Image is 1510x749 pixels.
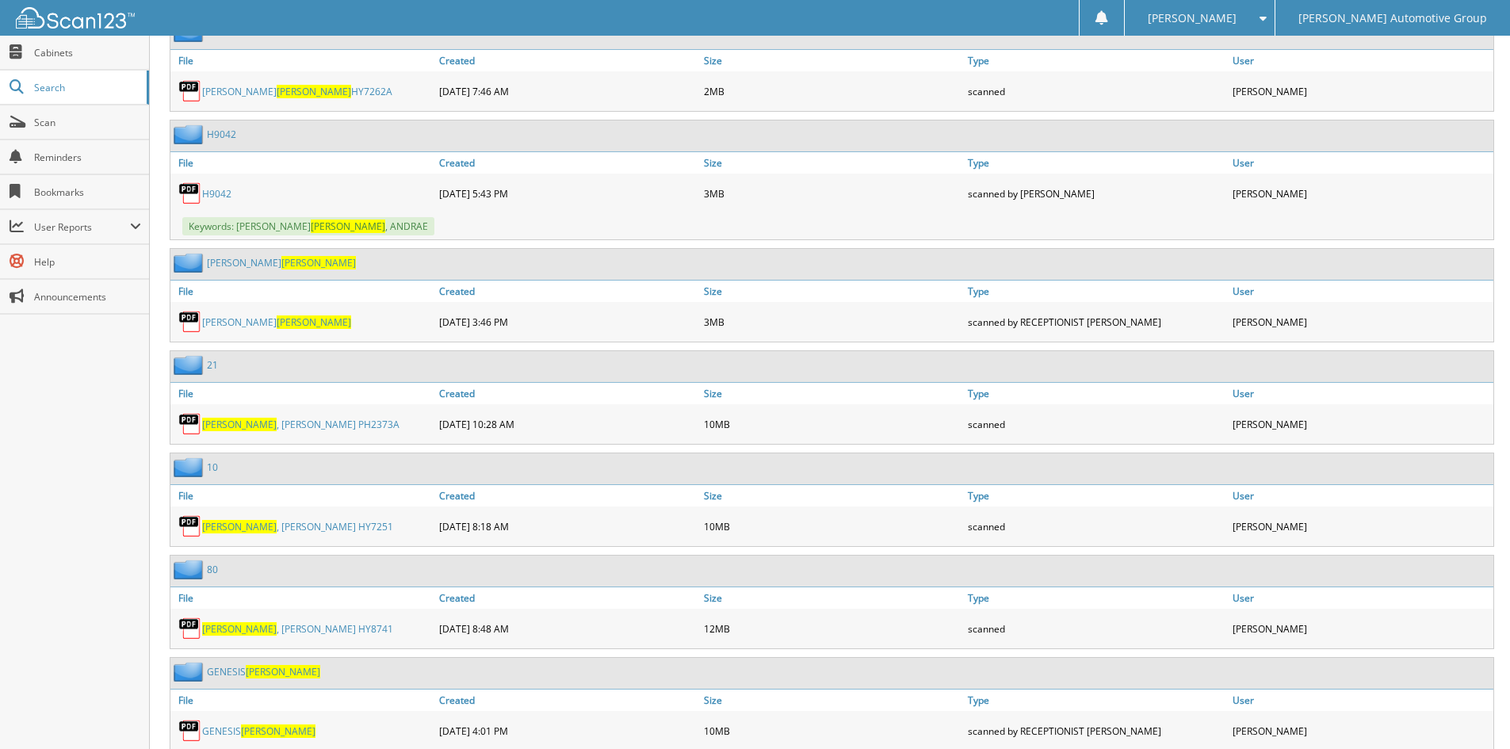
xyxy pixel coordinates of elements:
a: Size [700,152,965,174]
img: scan123-logo-white.svg [16,7,135,29]
a: 10 [207,460,218,474]
a: [PERSON_NAME], [PERSON_NAME] HY7251 [202,520,393,533]
a: User [1229,281,1493,302]
img: PDF.png [178,412,202,436]
div: [PERSON_NAME] [1229,75,1493,107]
img: PDF.png [178,719,202,743]
img: PDF.png [178,79,202,103]
span: [PERSON_NAME] Automotive Group [1298,13,1487,23]
span: Scan [34,116,141,129]
a: [PERSON_NAME], [PERSON_NAME] HY8741 [202,622,393,636]
a: Created [435,690,700,711]
a: User [1229,485,1493,506]
div: [DATE] 10:28 AM [435,408,700,440]
div: Chat Widget [1431,673,1510,749]
span: [PERSON_NAME] [202,418,277,431]
span: Bookmarks [34,185,141,199]
a: File [170,587,435,609]
a: Size [700,383,965,404]
a: Size [700,690,965,711]
div: 10MB [700,510,965,542]
div: [PERSON_NAME] [1229,715,1493,747]
span: [PERSON_NAME] [1148,13,1237,23]
a: Size [700,587,965,609]
span: [PERSON_NAME] [202,622,277,636]
a: File [170,50,435,71]
span: [PERSON_NAME] [246,665,320,678]
img: PDF.png [178,182,202,205]
div: [DATE] 5:43 PM [435,178,700,209]
a: Created [435,587,700,609]
div: 10MB [700,715,965,747]
span: Cabinets [34,46,141,59]
span: [PERSON_NAME] [281,256,356,269]
div: 12MB [700,613,965,644]
img: folder2.png [174,355,207,375]
span: Reminders [34,151,141,164]
a: Type [964,690,1229,711]
span: [PERSON_NAME] [241,724,315,738]
div: [DATE] 4:01 PM [435,715,700,747]
a: H9042 [207,128,236,141]
div: [DATE] 3:46 PM [435,306,700,338]
div: 3MB [700,178,965,209]
a: Created [435,383,700,404]
div: scanned [964,408,1229,440]
a: Created [435,485,700,506]
span: [PERSON_NAME] [277,85,351,98]
div: [PERSON_NAME] [1229,408,1493,440]
a: 80 [207,563,218,576]
div: 2MB [700,75,965,107]
a: User [1229,50,1493,71]
div: [PERSON_NAME] [1229,306,1493,338]
a: 21 [207,358,218,372]
div: scanned [964,75,1229,107]
div: scanned by RECEPTIONIST [PERSON_NAME] [964,306,1229,338]
a: Size [700,485,965,506]
a: File [170,485,435,506]
div: [DATE] 8:18 AM [435,510,700,542]
img: PDF.png [178,310,202,334]
span: [PERSON_NAME] [202,520,277,533]
a: User [1229,152,1493,174]
span: [PERSON_NAME] [311,220,385,233]
img: folder2.png [174,662,207,682]
a: File [170,152,435,174]
a: File [170,383,435,404]
div: scanned [964,613,1229,644]
a: Type [964,281,1229,302]
div: scanned by RECEPTIONIST [PERSON_NAME] [964,715,1229,747]
img: folder2.png [174,560,207,579]
span: Help [34,255,141,269]
a: Created [435,152,700,174]
img: folder2.png [174,457,207,477]
a: User [1229,383,1493,404]
div: [PERSON_NAME] [1229,178,1493,209]
div: 3MB [700,306,965,338]
a: File [170,690,435,711]
div: scanned by [PERSON_NAME] [964,178,1229,209]
a: GENESIS[PERSON_NAME] [202,724,315,738]
div: scanned [964,510,1229,542]
div: [DATE] 7:46 AM [435,75,700,107]
div: [PERSON_NAME] [1229,510,1493,542]
a: Size [700,281,965,302]
a: [PERSON_NAME][PERSON_NAME] [207,256,356,269]
img: folder2.png [174,124,207,144]
a: [PERSON_NAME][PERSON_NAME] [202,315,351,329]
img: folder2.png [174,253,207,273]
span: [PERSON_NAME] [277,315,351,329]
a: [PERSON_NAME], [PERSON_NAME] PH2373A [202,418,399,431]
span: Search [34,81,139,94]
span: Keywords: [PERSON_NAME] , ANDRAE [182,217,434,235]
a: Type [964,485,1229,506]
a: Created [435,281,700,302]
a: [PERSON_NAME][PERSON_NAME]HY7262A [202,85,392,98]
a: User [1229,690,1493,711]
a: User [1229,587,1493,609]
a: Size [700,50,965,71]
a: Type [964,383,1229,404]
a: GENESIS[PERSON_NAME] [207,665,320,678]
a: Type [964,50,1229,71]
div: 10MB [700,408,965,440]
